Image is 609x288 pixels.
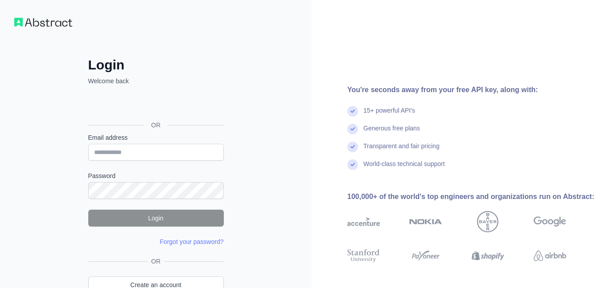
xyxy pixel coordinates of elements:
[409,247,442,264] img: payoneer
[363,106,415,124] div: 15+ powerful API's
[347,124,358,134] img: check mark
[347,191,595,202] div: 100,000+ of the world's top engineers and organizations run on Abstract:
[88,77,224,85] p: Welcome back
[347,211,380,232] img: accenture
[88,210,224,227] button: Login
[88,57,224,73] h2: Login
[347,159,358,170] img: check mark
[363,142,440,159] div: Transparent and fair pricing
[472,247,504,264] img: shopify
[88,171,224,180] label: Password
[347,106,358,117] img: check mark
[477,211,498,232] img: bayer
[88,133,224,142] label: Email address
[363,159,445,177] div: World-class technical support
[347,247,380,264] img: stanford university
[160,238,223,245] a: Forgot your password?
[347,85,595,95] div: You're seconds away from your free API key, along with:
[148,257,164,266] span: OR
[534,211,566,232] img: google
[363,124,420,142] div: Generous free plans
[144,121,168,130] span: OR
[347,142,358,152] img: check mark
[84,95,226,115] iframe: Sign in with Google Button
[409,211,442,232] img: nokia
[14,18,72,27] img: Workflow
[534,247,566,264] img: airbnb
